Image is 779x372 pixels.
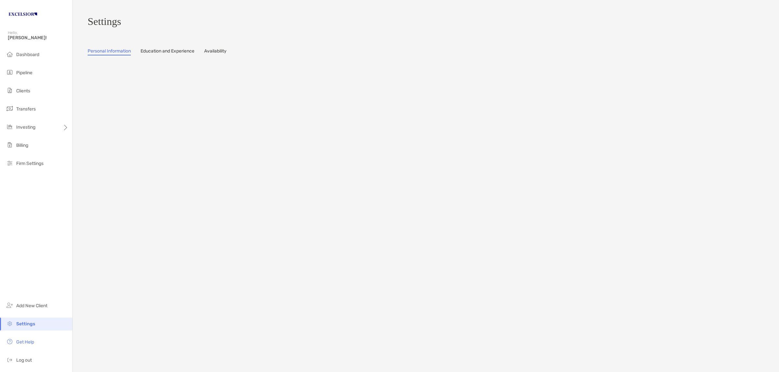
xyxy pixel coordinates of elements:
img: logout icon [6,356,14,364]
img: add_new_client icon [6,301,14,309]
span: Add New Client [16,303,47,308]
img: dashboard icon [6,50,14,58]
span: [PERSON_NAME]! [8,35,68,41]
span: Log out [16,357,32,363]
img: settings icon [6,320,14,327]
span: Investing [16,124,35,130]
img: Zoe Logo [8,3,38,26]
img: investing icon [6,123,14,131]
span: Transfers [16,106,36,112]
img: billing icon [6,141,14,149]
a: Availability [204,48,227,55]
img: pipeline icon [6,68,14,76]
a: Personal Information [88,48,131,55]
img: clients icon [6,87,14,94]
h3: Settings [88,16,771,28]
span: Pipeline [16,70,32,76]
a: Education and Experience [141,48,194,55]
img: firm-settings icon [6,159,14,167]
span: Get Help [16,339,34,345]
img: transfers icon [6,105,14,112]
span: Firm Settings [16,161,43,166]
span: Dashboard [16,52,39,57]
img: get-help icon [6,338,14,345]
span: Settings [16,321,35,327]
span: Clients [16,88,30,94]
span: Billing [16,143,28,148]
